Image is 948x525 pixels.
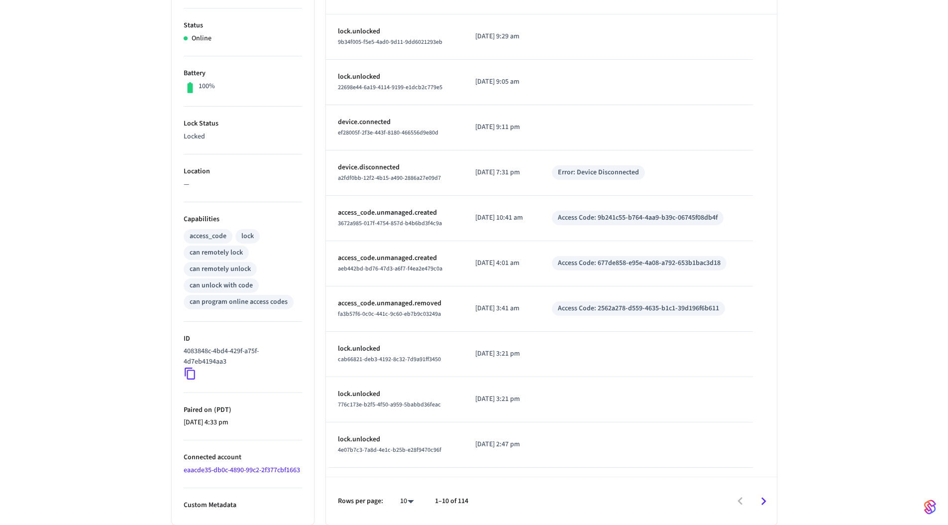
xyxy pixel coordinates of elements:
[338,219,442,228] span: 3672a985-017f-4754-857d-b4b6bd3f4c9a
[338,253,451,263] p: access_code.unmanaged.created
[212,405,231,415] span: ( PDT )
[558,303,719,314] div: Access Code: 2562a278-d559-4635-b1c1-39d196f6b611
[338,400,441,409] span: 776c173e-b2f5-4f50-a959-5babbd36feac
[475,394,528,404] p: [DATE] 3:21 pm
[338,264,442,273] span: aeb442bd-bd76-47d3-a6f7-f4ea2e479c0a
[184,405,302,415] p: Paired on
[190,297,288,307] div: can program online access codes
[924,499,936,515] img: SeamLogoGradient.69752ec5.svg
[752,490,775,513] button: Go to next page
[184,131,302,142] p: Locked
[338,434,451,445] p: lock.unlocked
[184,346,298,367] p: 4083848c-4bd4-429f-a75f-4d7eb4194aa3
[184,417,302,428] p: [DATE] 4:33 pm
[558,213,718,223] div: Access Code: 9b241c55-b764-4aa9-b39c-06745f08db4f
[190,231,226,242] div: access_code
[475,258,528,268] p: [DATE] 4:01 am
[435,496,468,507] p: 1–10 of 114
[338,298,451,309] p: access_code.unmanaged.removed
[475,167,528,178] p: [DATE] 7:31 pm
[475,213,528,223] p: [DATE] 10:41 am
[184,214,302,225] p: Capabilities
[338,162,451,173] p: device.disconnected
[184,500,302,511] p: Custom Metadata
[475,349,528,359] p: [DATE] 3:21 pm
[184,68,302,79] p: Battery
[338,355,441,364] span: cab66821-deb3-4192-8c32-7d9a91ff3450
[192,33,211,44] p: Online
[338,310,441,318] span: fa3b57f6-0c0c-441c-9c60-eb7b9c03249a
[338,117,451,128] p: device.connected
[184,179,302,190] p: —
[338,446,441,454] span: 4e07b7c3-7a8d-4e1c-b25b-e28f9470c96f
[338,174,441,182] span: a2fdf0bb-12f2-4b15-a490-2886a27e09d7
[558,258,721,268] div: Access Code: 677de858-e95e-4a08-a792-653b1bac3d18
[184,166,302,177] p: Location
[199,81,215,92] p: 100%
[338,38,442,46] span: 9b34f005-f5e5-4ad0-9d11-9dd6021293eb
[395,494,419,509] div: 10
[338,129,438,137] span: ef28005f-2f3e-443f-8180-466556d9e80d
[184,452,302,463] p: Connected account
[241,231,254,242] div: lock
[338,389,451,399] p: lock.unlocked
[184,465,300,475] a: eaacde35-db0c-4890-99c2-2f377cbf1663
[184,334,302,344] p: ID
[338,496,383,507] p: Rows per page:
[475,439,528,450] p: [DATE] 2:47 pm
[184,119,302,129] p: Lock Status
[338,72,451,82] p: lock.unlocked
[475,122,528,132] p: [DATE] 9:11 pm
[558,167,639,178] div: Error: Device Disconnected
[475,77,528,87] p: [DATE] 9:05 am
[184,20,302,31] p: Status
[475,31,528,42] p: [DATE] 9:29 am
[338,208,451,218] p: access_code.unmanaged.created
[190,264,251,274] div: can remotely unlock
[475,303,528,314] p: [DATE] 3:41 am
[190,248,243,258] div: can remotely lock
[338,26,451,37] p: lock.unlocked
[338,344,451,354] p: lock.unlocked
[338,83,442,92] span: 22698e44-6a19-4114-9199-e1dcb2c779e5
[190,280,253,291] div: can unlock with code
